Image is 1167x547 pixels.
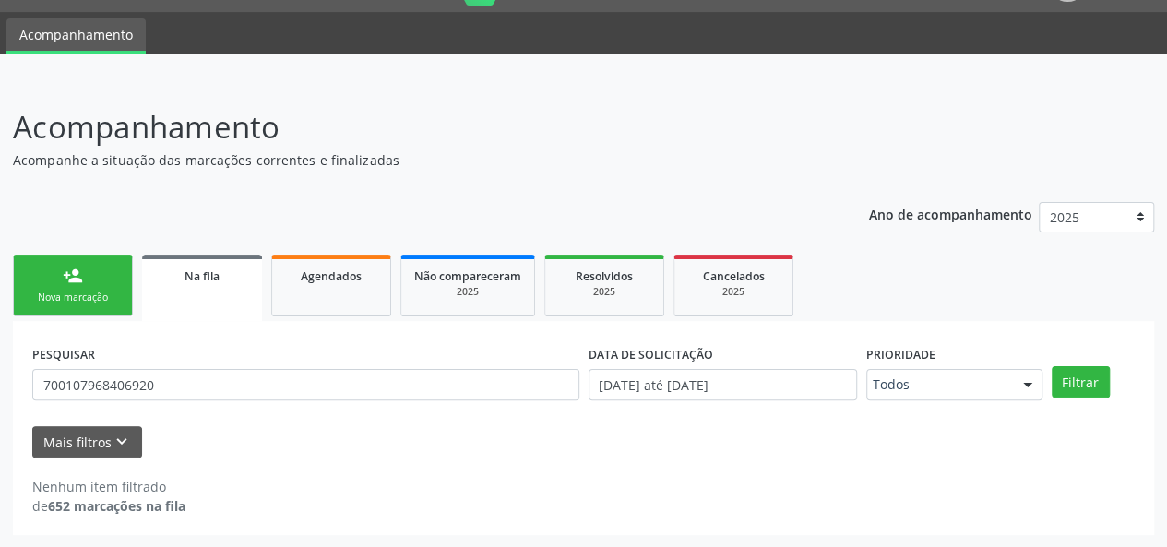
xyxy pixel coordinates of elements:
div: 2025 [687,285,780,299]
p: Acompanhamento [13,104,812,150]
a: Acompanhamento [6,18,146,54]
div: Nova marcação [27,291,119,304]
label: Prioridade [866,340,935,369]
span: Agendados [301,268,362,284]
p: Ano de acompanhamento [869,202,1032,225]
input: Selecione um intervalo [589,369,857,400]
label: PESQUISAR [32,340,95,369]
span: Cancelados [703,268,765,284]
strong: 652 marcações na fila [48,497,185,515]
p: Acompanhe a situação das marcações correntes e finalizadas [13,150,812,170]
div: de [32,496,185,516]
div: Nenhum item filtrado [32,477,185,496]
span: Todos [873,375,1005,394]
span: Não compareceram [414,268,521,284]
div: person_add [63,266,83,286]
button: Mais filtroskeyboard_arrow_down [32,426,142,458]
span: Resolvidos [576,268,633,284]
button: Filtrar [1052,366,1110,398]
i: keyboard_arrow_down [112,432,132,452]
div: 2025 [558,285,650,299]
div: 2025 [414,285,521,299]
span: Na fila [185,268,220,284]
input: Nome, CNS [32,369,579,400]
label: DATA DE SOLICITAÇÃO [589,340,713,369]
